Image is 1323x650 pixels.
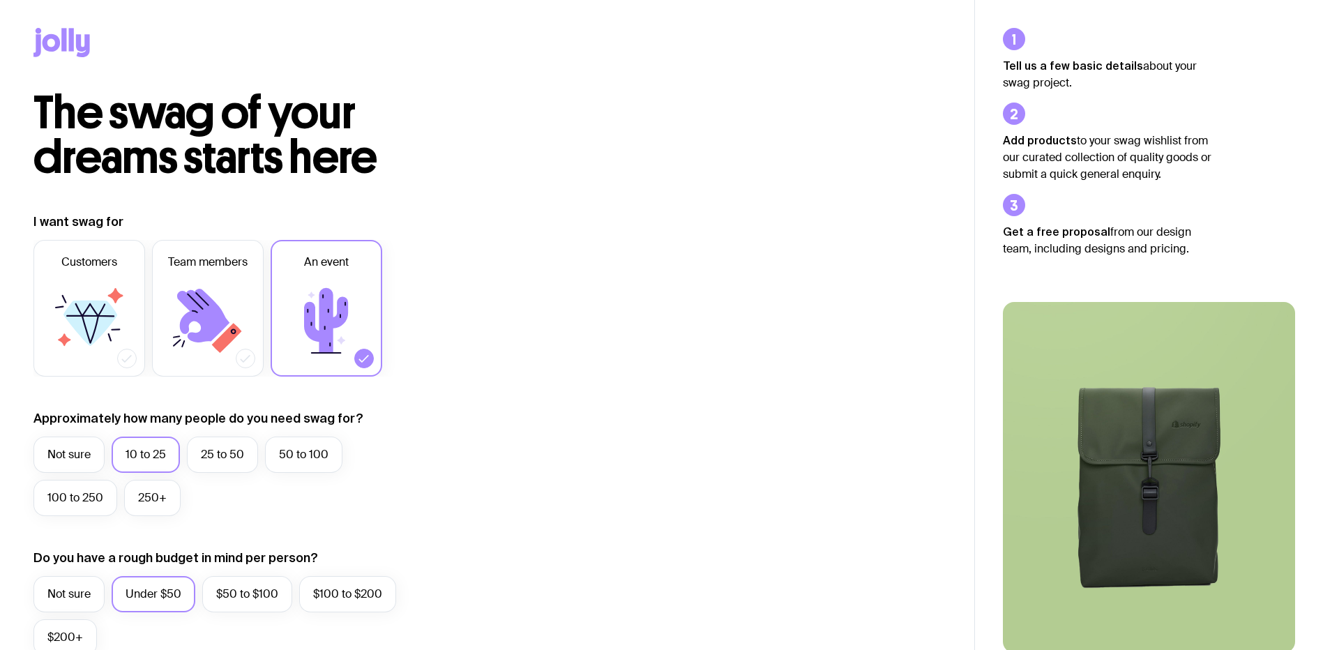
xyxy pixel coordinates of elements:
[33,437,105,473] label: Not sure
[1003,57,1212,91] p: about your swag project.
[1003,223,1212,257] p: from our design team, including designs and pricing.
[112,437,180,473] label: 10 to 25
[33,480,117,516] label: 100 to 250
[1003,225,1110,238] strong: Get a free proposal
[168,254,248,271] span: Team members
[33,550,318,566] label: Do you have a rough budget in mind per person?
[304,254,349,271] span: An event
[33,410,363,427] label: Approximately how many people do you need swag for?
[1003,134,1077,146] strong: Add products
[124,480,181,516] label: 250+
[202,576,292,612] label: $50 to $100
[187,437,258,473] label: 25 to 50
[33,213,123,230] label: I want swag for
[265,437,342,473] label: 50 to 100
[112,576,195,612] label: Under $50
[33,576,105,612] label: Not sure
[61,254,117,271] span: Customers
[33,85,377,185] span: The swag of your dreams starts here
[299,576,396,612] label: $100 to $200
[1003,132,1212,183] p: to your swag wishlist from our curated collection of quality goods or submit a quick general enqu...
[1003,59,1143,72] strong: Tell us a few basic details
